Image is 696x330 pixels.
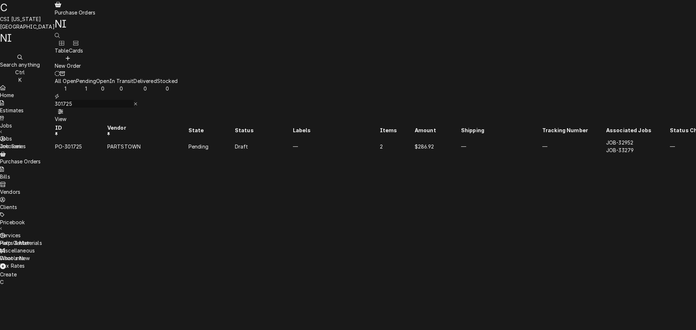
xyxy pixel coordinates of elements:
[107,124,188,137] div: Vendor
[542,143,605,150] div: —
[380,143,414,150] div: 2
[55,63,81,69] span: New Order
[188,143,234,150] div: Pending
[293,126,379,134] div: Labels
[157,77,178,85] div: Stocked
[380,126,414,134] div: Items
[235,126,292,134] div: Status
[606,126,669,134] div: Associated Jobs
[542,126,605,134] div: Tracking Number
[415,143,460,150] div: $286.92
[55,54,81,70] button: New Order
[76,77,96,85] div: Pending
[55,77,76,85] div: All Open
[133,85,157,92] div: 0
[96,77,109,85] div: Open
[293,143,379,150] div: —
[55,85,76,92] div: 1
[55,9,95,16] span: Purchase Orders
[188,126,234,134] div: State
[461,126,542,134] div: Shipping
[461,143,542,150] div: —
[134,100,138,108] button: Erase input
[15,69,25,75] span: Ctrl
[96,85,109,92] div: 0
[606,146,669,154] div: JOB-33279
[109,77,134,85] div: In Transit
[69,47,83,54] div: Cards
[415,126,460,134] div: Amount
[235,143,292,150] div: Draft
[55,47,69,54] div: Table
[55,32,60,39] button: Open search
[157,85,178,92] div: 0
[109,85,134,92] div: 0
[76,85,96,92] div: 1
[55,116,67,122] span: View
[18,77,22,83] span: K
[606,139,669,146] div: JOB-32952
[133,77,157,85] div: Delivered
[55,143,107,150] div: PO-301725
[55,108,67,123] button: View
[55,100,134,108] input: Keyword search
[55,124,107,137] div: ID
[107,143,188,150] div: PARTSTOWN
